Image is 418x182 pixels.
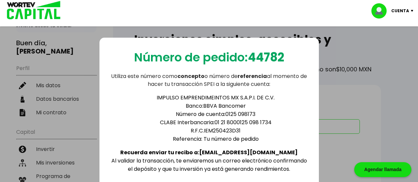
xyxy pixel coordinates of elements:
[123,93,308,102] li: IMPULSO EMPRENDIMEINTOS MX S.A.P.I. DE C.V.
[391,6,409,16] p: Cuenta
[123,118,308,127] li: CLABE Interbancaria: 01 21 8000125 098 1734
[177,72,205,80] b: concepto
[123,135,308,143] li: Referencia: Tu número de pedido
[110,88,308,173] div: Al validar la transacción, te enviaremos un correo electrónico confirmando el depósito y que tu i...
[238,72,267,80] b: referencia
[110,72,308,88] p: Utiliza este número como o número de al momento de hacer tu transacción SPEI a la siguiente cuenta:
[120,149,298,156] b: Recuerda enviar tu recibo a: [EMAIL_ADDRESS][DOMAIN_NAME]
[134,48,284,66] p: Número de pedido:
[123,110,308,118] li: Número de cuenta: 0125 098173
[409,10,418,12] img: icon-down
[123,127,308,135] li: R.F.C. IEM250423D31
[371,3,391,18] img: profile-image
[248,49,284,66] b: 44782
[123,102,308,110] li: Banco: BBVA Bancomer
[354,162,411,177] div: Agendar llamada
